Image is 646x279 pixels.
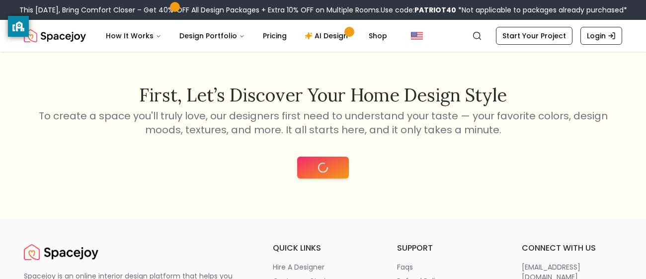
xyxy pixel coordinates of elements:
img: Spacejoy Logo [24,26,86,46]
img: Spacejoy Logo [24,242,98,262]
b: PATRIOT40 [414,5,456,15]
a: Spacejoy [24,26,86,46]
h2: First, let’s discover your home design style [37,85,609,105]
a: faqs [397,262,497,272]
h6: support [397,242,497,254]
button: privacy banner [8,16,29,37]
a: Login [580,27,622,45]
a: Pricing [255,26,295,46]
a: Start Your Project [496,27,572,45]
a: hire a designer [273,262,373,272]
nav: Main [98,26,395,46]
p: To create a space you'll truly love, our designers first need to understand your taste — your fav... [37,109,609,137]
h6: connect with us [522,242,622,254]
a: Spacejoy [24,242,98,262]
a: AI Design [297,26,359,46]
div: This [DATE], Bring Comfort Closer – Get 40% OFF All Design Packages + Extra 10% OFF on Multiple R... [19,5,627,15]
span: Use code: [381,5,456,15]
span: *Not applicable to packages already purchased* [456,5,627,15]
img: United States [411,30,423,42]
h6: quick links [273,242,373,254]
nav: Global [24,20,622,52]
p: faqs [397,262,413,272]
button: How It Works [98,26,169,46]
a: Shop [361,26,395,46]
button: Design Portfolio [171,26,253,46]
p: hire a designer [273,262,324,272]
